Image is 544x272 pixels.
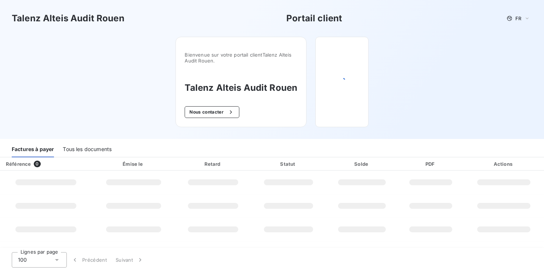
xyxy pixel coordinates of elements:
[67,252,111,268] button: Précédent
[34,161,40,167] span: 0
[12,142,54,157] div: Factures à payer
[185,106,239,118] button: Nous contacter
[12,12,124,25] h3: Talenz Alteis Audit Rouen
[111,252,148,268] button: Suivant
[253,160,324,168] div: Statut
[400,160,462,168] div: PDF
[465,160,543,168] div: Actions
[327,160,397,168] div: Solde
[185,52,297,64] span: Bienvenue sur votre portail client Talenz Alteis Audit Rouen .
[185,81,297,94] h3: Talenz Alteis Audit Rouen
[94,160,174,168] div: Émise le
[177,160,250,168] div: Retard
[6,161,31,167] div: Référence
[515,15,521,21] span: FR
[63,142,112,157] div: Tous les documents
[18,256,27,264] span: 100
[286,12,342,25] h3: Portail client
